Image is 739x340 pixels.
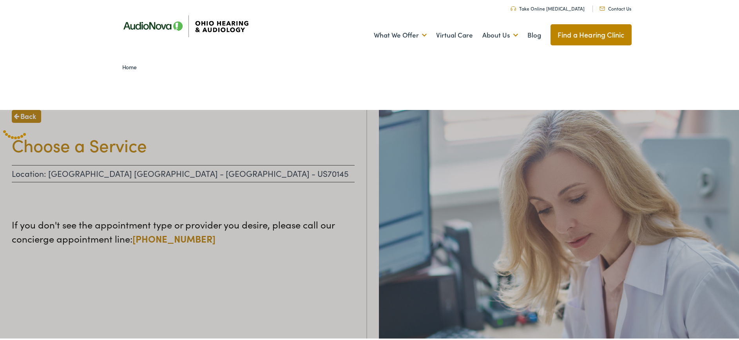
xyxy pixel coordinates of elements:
img: Headphones icone to schedule online hearing test in Cincinnati, OH [511,5,516,9]
a: Home [122,61,141,69]
a: Blog [527,19,541,48]
a: Virtual Care [436,19,473,48]
a: What We Offer [374,19,427,48]
a: Take Online [MEDICAL_DATA] [511,4,585,10]
img: Mail icon representing email contact with Ohio Hearing in Cincinnati, OH [600,5,605,9]
a: Find a Hearing Clinic [551,23,632,44]
a: About Us [482,19,518,48]
a: Contact Us [600,4,631,10]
